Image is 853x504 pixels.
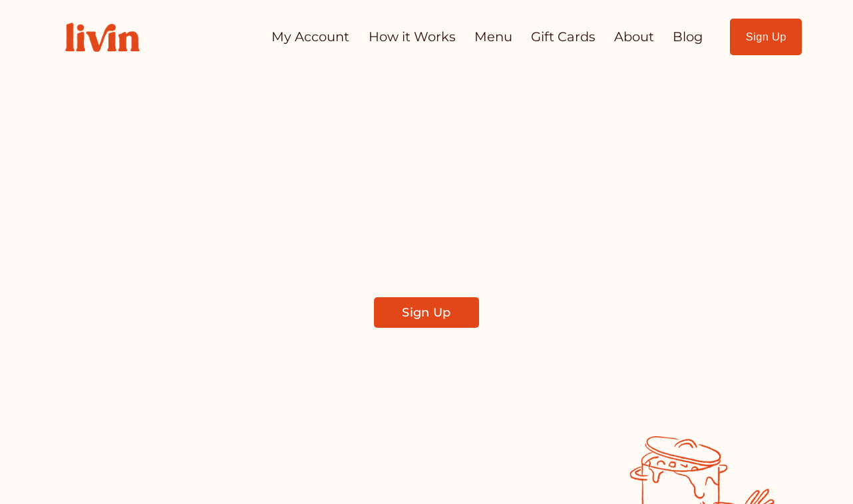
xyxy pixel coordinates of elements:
a: Blog [673,24,703,50]
a: Sign Up [374,297,478,328]
span: Find a local chef who prepares customized, healthy meals in your kitchen [219,223,634,278]
a: My Account [271,24,349,50]
a: Sign Up [730,19,802,55]
a: About [614,24,654,50]
a: Menu [474,24,512,50]
a: Gift Cards [531,24,596,50]
img: Livin [51,9,154,66]
span: Take Back Your Evenings [172,144,681,202]
a: How it Works [369,24,456,50]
